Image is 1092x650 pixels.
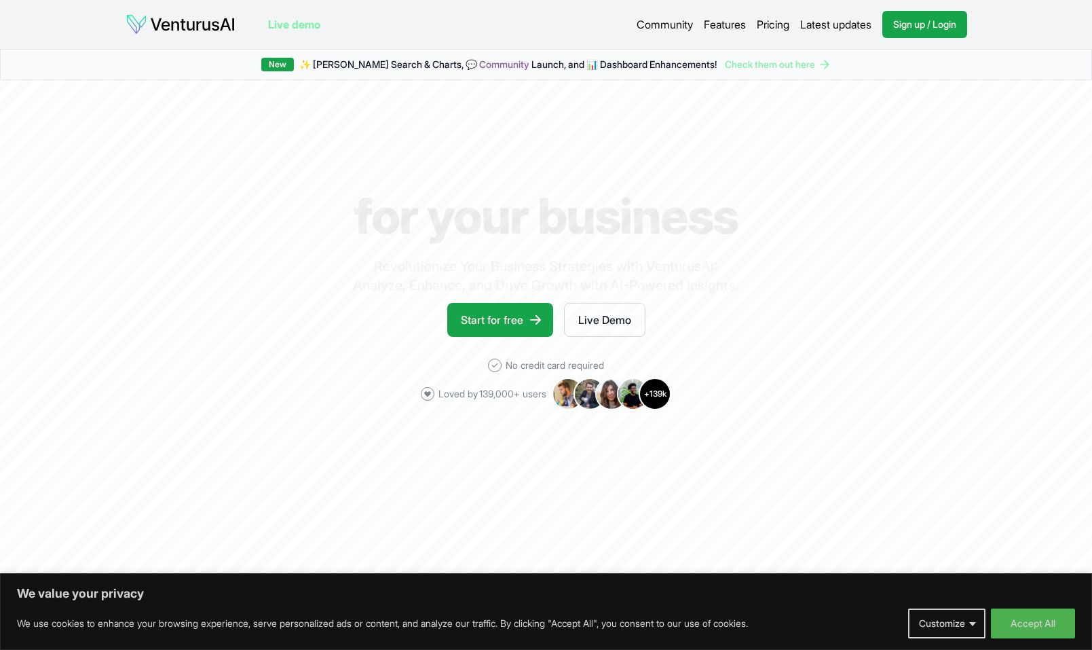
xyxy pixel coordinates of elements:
[573,378,606,410] img: Avatar 2
[991,609,1075,638] button: Accept All
[479,58,529,70] a: Community
[564,303,645,337] a: Live Demo
[126,14,236,35] img: logo
[908,609,985,638] button: Customize
[268,16,320,33] a: Live demo
[261,58,294,71] div: New
[725,58,831,71] a: Check them out here
[882,11,967,38] a: Sign up / Login
[800,16,871,33] a: Latest updates
[447,303,553,337] a: Start for free
[893,18,956,31] span: Sign up / Login
[637,16,693,33] a: Community
[617,378,649,410] img: Avatar 4
[757,16,789,33] a: Pricing
[299,58,717,71] span: ✨ [PERSON_NAME] Search & Charts, 💬 Launch, and 📊 Dashboard Enhancements!
[595,378,628,410] img: Avatar 3
[704,16,746,33] a: Features
[17,615,748,632] p: We use cookies to enhance your browsing experience, serve personalized ads or content, and analyz...
[17,585,1075,602] p: We value your privacy
[552,378,584,410] img: Avatar 1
